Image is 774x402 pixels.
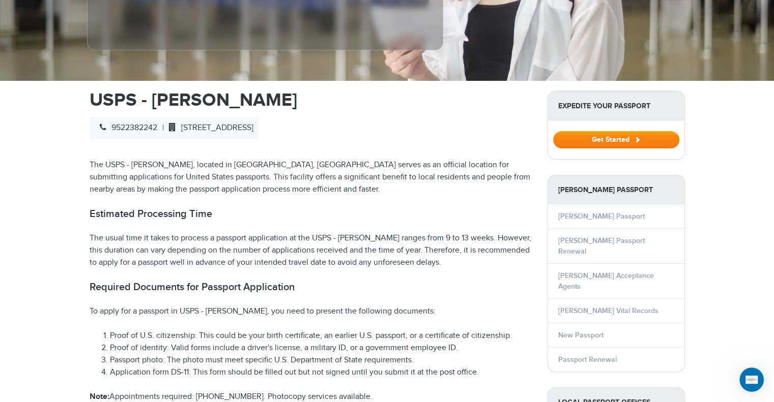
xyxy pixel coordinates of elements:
[90,159,532,196] p: The USPS - [PERSON_NAME], located in [GEOGRAPHIC_DATA], [GEOGRAPHIC_DATA] serves as an official l...
[558,271,654,291] a: [PERSON_NAME] Acceptance Agents
[90,392,109,401] strong: Note:
[558,236,645,256] a: [PERSON_NAME] Passport Renewal
[558,355,617,364] a: Passport Renewal
[548,175,684,204] strong: [PERSON_NAME] Passport
[110,330,532,342] li: Proof of U.S. citizenship: This could be your birth certificate, an earlier U.S. passport, or a c...
[90,117,259,139] div: |
[558,306,658,315] a: [PERSON_NAME] Vital Records
[164,123,253,133] span: [STREET_ADDRESS]
[90,232,532,269] p: The usual time it takes to process a passport application at the USPS - [PERSON_NAME] ranges from...
[558,331,604,339] a: New Passport
[110,366,532,379] li: Application form DS-11: This form should be filled out but not signed until you submit it at the ...
[558,212,645,221] a: [PERSON_NAME] Passport
[90,208,532,220] h2: Estimated Processing Time
[548,91,684,120] strong: Expedite Your Passport
[739,367,764,392] iframe: Intercom live chat
[90,305,532,318] p: To apply for a passport in USPS - [PERSON_NAME], you need to present the following documents:
[90,281,532,293] h2: Required Documents for Passport Application
[110,354,532,366] li: Passport photo: The photo must meet specific U.S. Department of State requirements.
[110,342,532,354] li: Proof of identity: Valid forms include a driver's license, a military ID, or a government employe...
[553,131,679,148] button: Get Started
[95,123,157,133] span: 9522382242
[90,91,532,109] h1: USPS - [PERSON_NAME]
[553,135,679,143] a: Get Started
